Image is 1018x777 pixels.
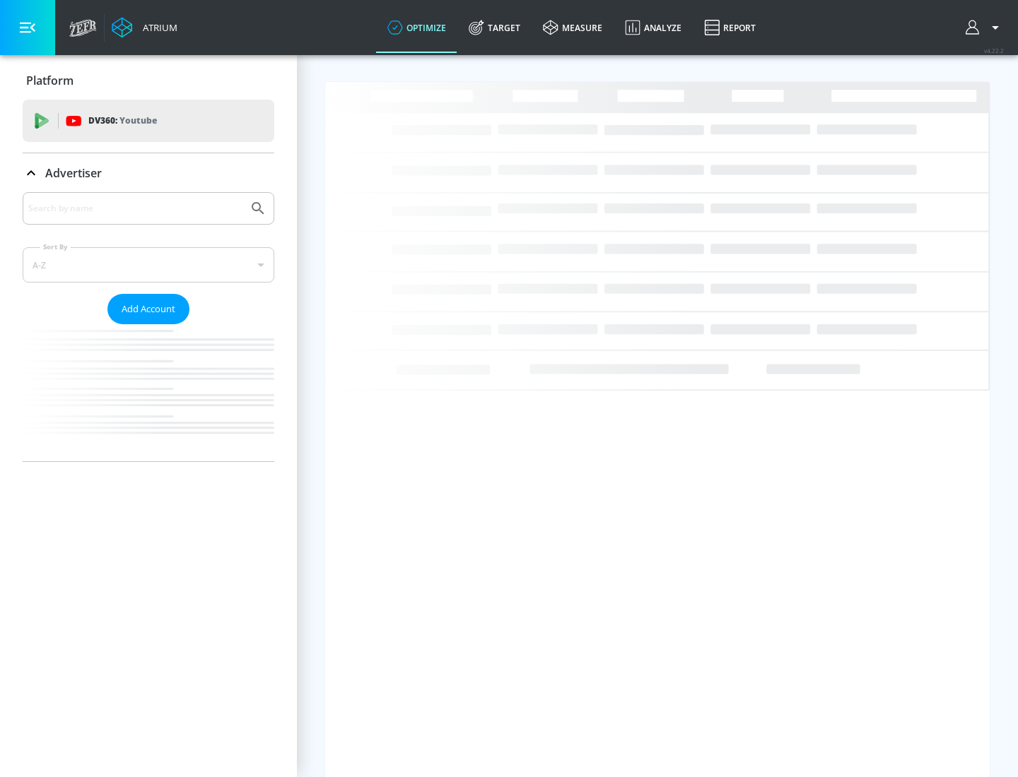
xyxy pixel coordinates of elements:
[112,17,177,38] a: Atrium
[119,113,157,128] p: Youtube
[23,247,274,283] div: A-Z
[23,61,274,100] div: Platform
[376,2,457,53] a: optimize
[88,113,157,129] p: DV360:
[23,100,274,142] div: DV360: Youtube
[28,199,242,218] input: Search by name
[457,2,532,53] a: Target
[614,2,693,53] a: Analyze
[122,301,175,317] span: Add Account
[984,47,1004,54] span: v 4.22.2
[137,21,177,34] div: Atrium
[23,324,274,461] nav: list of Advertiser
[26,73,74,88] p: Platform
[40,242,71,251] label: Sort By
[23,192,274,461] div: Advertiser
[45,165,102,181] p: Advertiser
[693,2,767,53] a: Report
[107,294,189,324] button: Add Account
[532,2,614,53] a: measure
[23,153,274,193] div: Advertiser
